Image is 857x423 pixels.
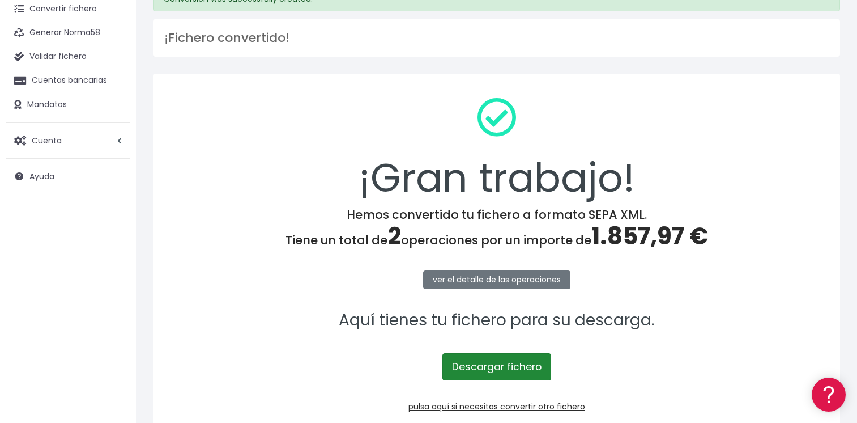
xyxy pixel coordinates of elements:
[423,270,570,289] a: ver el detalle de las operaciones
[387,219,401,253] span: 2
[6,69,130,92] a: Cuentas bancarias
[442,353,551,380] a: Descargar fichero
[6,164,130,188] a: Ayuda
[6,21,130,45] a: Generar Norma58
[6,45,130,69] a: Validar fichero
[408,401,585,412] a: pulsa aquí si necesitas convertir otro fichero
[168,208,825,251] h4: Hemos convertido tu fichero a formato SEPA XML. Tiene un total de operaciones por un importe de
[591,219,708,253] span: 1.857,97 €
[6,93,130,117] a: Mandatos
[32,134,62,146] span: Cuenta
[164,31,829,45] h3: ¡Fichero convertido!
[168,308,825,333] p: Aquí tienes tu fichero para su descarga.
[6,129,130,153] a: Cuenta
[29,171,54,182] span: Ayuda
[168,88,825,208] div: ¡Gran trabajo!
